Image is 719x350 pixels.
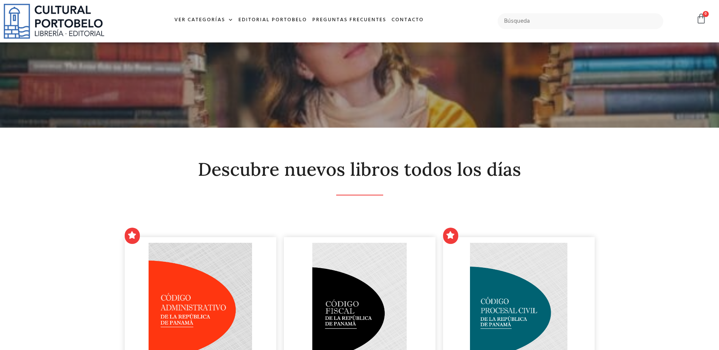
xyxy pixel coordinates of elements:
a: Contacto [389,12,426,28]
span: 0 [703,11,709,17]
input: Búsqueda [498,13,663,29]
a: Ver Categorías [172,12,236,28]
a: Preguntas frecuentes [310,12,389,28]
a: Editorial Portobelo [236,12,310,28]
h2: Descubre nuevos libros todos los días [125,159,595,180]
a: 0 [696,13,706,24]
